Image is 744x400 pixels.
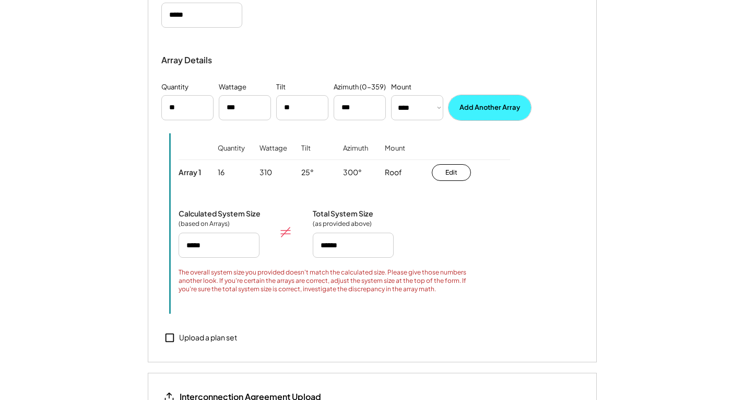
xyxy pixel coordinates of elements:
button: Edit [432,164,471,181]
div: Wattage [219,82,246,93]
div: Tilt [301,144,311,167]
div: Wattage [259,144,287,167]
div: 25° [301,167,314,178]
div: Upload a plan set [179,333,237,343]
div: Azimuth [343,144,368,167]
div: (based on Arrays) [179,220,231,228]
div: Quantity [161,82,188,93]
div: 300° [343,167,362,178]
div: The overall system size you provided doesn't match the calculated size. Please give those numbers... [179,268,479,293]
div: Array Details [161,54,214,66]
div: Mount [385,144,405,167]
div: Azimuth (0-359) [334,82,386,93]
div: Calculated System Size [179,209,261,218]
div: Total System Size [313,209,373,218]
button: Add Another Array [448,95,531,120]
div: Quantity [218,144,245,167]
div: Tilt [276,82,286,93]
div: 310 [259,167,272,178]
div: (as provided above) [313,220,372,228]
div: Roof [385,167,402,178]
div: 16 [218,167,225,178]
div: Array 1 [179,167,201,177]
div: Mount [391,82,411,93]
